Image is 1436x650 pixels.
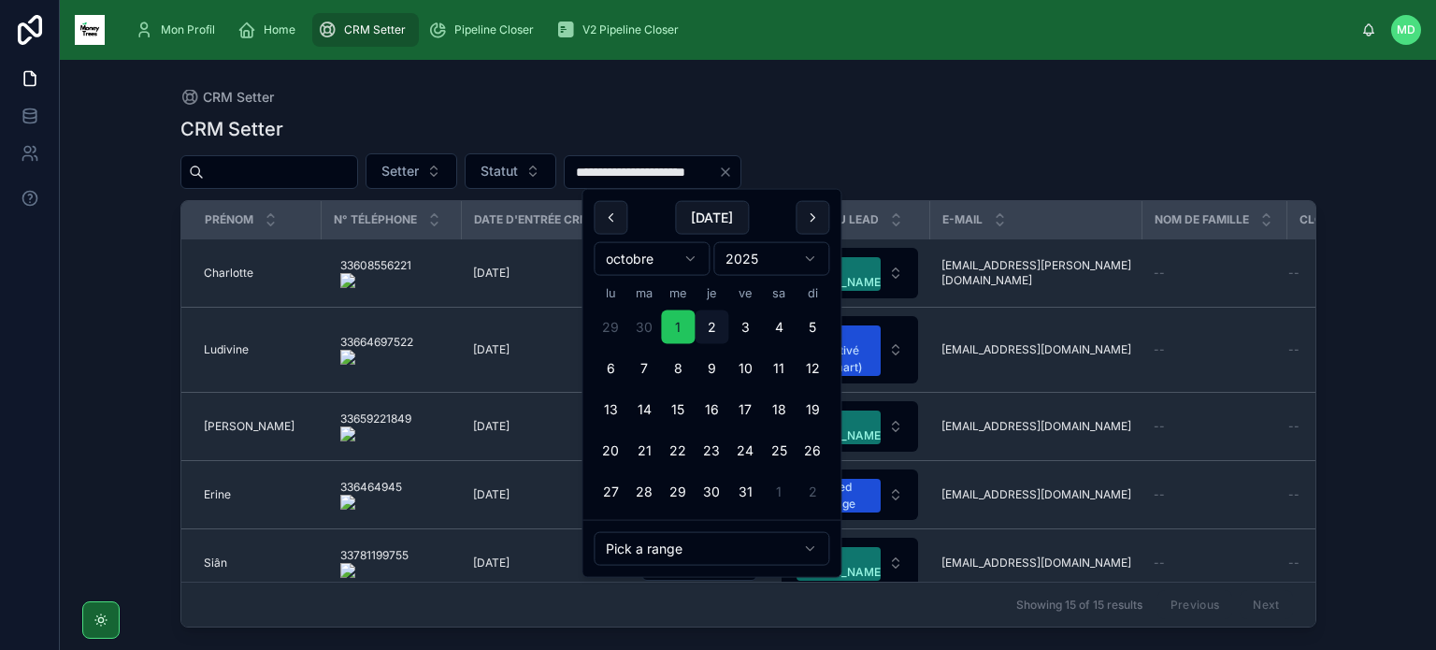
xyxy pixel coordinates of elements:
span: Date d'entrée CRM [474,212,590,227]
button: jeudi 30 octobre 2025 [695,475,728,509]
onoff-telecom-ce-phone-number-wrapper: 33781199755 [340,548,409,562]
span: Erine [204,487,231,502]
onoff-telecom-ce-phone-number-wrapper: 33664697522 [340,335,413,349]
span: -- [1288,556,1300,571]
span: -- [1154,556,1165,571]
button: lundi 27 octobre 2025 [594,475,627,509]
img: actions-icon.png [340,426,411,441]
span: Pipeline Closer [454,22,534,37]
a: [DATE] [473,266,618,281]
a: Select Button [781,469,919,521]
button: [DATE] [675,201,749,235]
span: [EMAIL_ADDRESS][DOMAIN_NAME] [941,419,1131,434]
a: Charlotte [204,266,310,281]
a: -- [1154,419,1276,434]
button: mercredi 29 octobre 2025 [661,475,695,509]
button: Select Button [782,469,918,520]
a: Erine [204,487,310,502]
a: [EMAIL_ADDRESS][DOMAIN_NAME] [941,487,1131,502]
button: mercredi 15 octobre 2025 [661,393,695,426]
span: -- [1288,419,1300,434]
img: actions-icon.png [340,350,413,365]
a: CRM Setter [312,13,419,47]
span: CRM Setter [344,22,406,37]
table: octobre 2025 [594,283,829,509]
onoff-telecom-ce-phone-number-wrapper: 336464945 [340,480,402,494]
span: Prénom [205,212,253,227]
span: [EMAIL_ADDRESS][DOMAIN_NAME] [941,556,1131,571]
img: actions-icon.png [340,495,402,510]
span: [DATE] [473,487,510,502]
a: [EMAIL_ADDRESS][DOMAIN_NAME] [941,342,1131,357]
a: Siân [204,556,310,571]
a: [DATE] [473,342,618,357]
button: mardi 7 octobre 2025 [627,352,661,385]
button: mercredi 1 octobre 2025, selected [661,311,695,344]
span: Statut [481,162,518,181]
a: Pipeline Closer [423,13,547,47]
span: Mon Profil [161,22,215,37]
button: dimanche 19 octobre 2025 [796,393,829,426]
th: samedi [762,283,796,303]
button: Today, jeudi 2 octobre 2025 [695,311,728,344]
button: lundi 13 octobre 2025 [594,393,627,426]
span: MD [1397,22,1415,37]
span: [DATE] [473,342,510,357]
a: Select Button [781,400,919,453]
h1: CRM Setter [180,116,283,142]
a: 33781199755 [333,541,451,585]
a: [DATE] [473,487,618,502]
button: jeudi 16 octobre 2025 [695,393,728,426]
a: [PERSON_NAME] [204,419,310,434]
span: [DATE] [473,419,510,434]
a: -- [1288,487,1405,502]
span: -- [1154,342,1165,357]
span: V2 Pipeline Closer [582,22,679,37]
button: Select Button [782,538,918,588]
button: samedi 11 octobre 2025 [762,352,796,385]
span: N° Téléphone [334,212,417,227]
span: Home [264,22,295,37]
a: 33608556221 [333,251,451,296]
button: Select Button [782,401,918,452]
button: samedi 18 octobre 2025 [762,393,796,426]
onoff-telecom-ce-phone-number-wrapper: 33659221849 [340,412,411,426]
a: V2 Pipeline Closer [551,13,692,47]
a: [DATE] [473,419,618,434]
button: Select Button [782,248,918,298]
span: E-mail [942,212,983,227]
button: lundi 6 octobre 2025 [594,352,627,385]
button: vendredi 31 octobre 2025 [728,475,762,509]
span: -- [1154,266,1165,281]
th: mercredi [661,283,695,303]
span: -- [1288,266,1300,281]
a: 336464945 [333,472,451,517]
th: mardi [627,283,661,303]
th: dimanche [796,283,829,303]
button: samedi 25 octobre 2025 [762,434,796,468]
a: Select Button [781,315,919,384]
button: vendredi 10 octobre 2025 [728,352,762,385]
a: -- [1154,266,1276,281]
img: actions-icon.png [340,273,411,288]
a: Select Button [781,247,919,299]
onoff-telecom-ce-phone-number-wrapper: 33608556221 [340,258,411,272]
button: samedi 1 novembre 2025 [762,475,796,509]
span: CRM Setter [203,88,274,107]
span: Siân [204,556,227,571]
span: [DATE] [473,266,510,281]
a: -- [1288,266,1405,281]
span: -- [1288,342,1300,357]
a: -- [1154,342,1276,357]
button: mercredi 22 octobre 2025 [661,434,695,468]
th: lundi [594,283,627,303]
button: jeudi 9 octobre 2025 [695,352,728,385]
th: jeudi [695,283,728,303]
button: vendredi 24 octobre 2025 [728,434,762,468]
img: App logo [75,15,105,45]
button: dimanche 26 octobre 2025 [796,434,829,468]
button: dimanche 12 octobre 2025 [796,352,829,385]
button: Select Button [465,153,556,189]
button: mardi 30 septembre 2025 [627,311,661,344]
